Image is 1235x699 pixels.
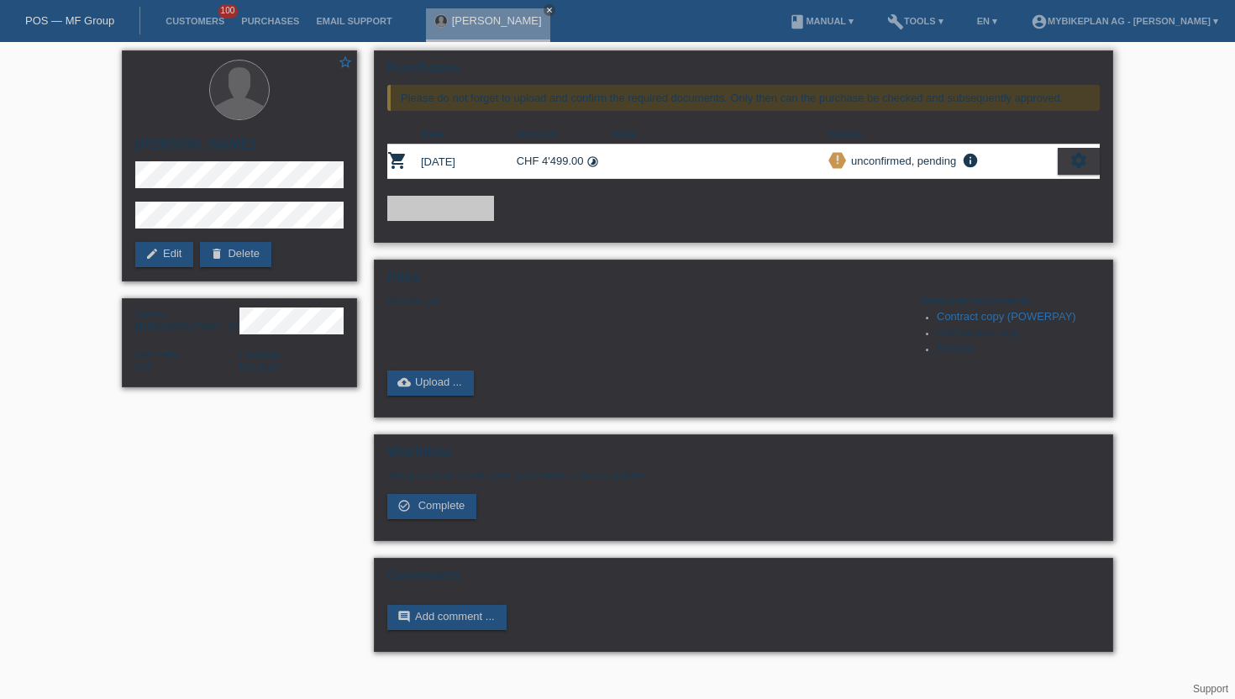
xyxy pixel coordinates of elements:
[387,567,1100,592] h2: Comments
[387,371,474,396] a: cloud_uploadUpload ...
[828,124,1058,145] th: Status
[517,145,612,179] td: CHF 4'499.00
[545,6,554,14] i: close
[612,124,828,145] th: Note
[387,269,1100,294] h2: Files
[387,60,1100,85] h2: Purchases
[387,294,901,307] div: No files yet
[969,16,1006,26] a: EN ▾
[397,201,411,214] i: add_shopping_cart
[135,309,166,319] span: Gender
[210,247,223,260] i: delete
[421,124,517,145] th: Date
[832,154,843,166] i: priority_high
[135,136,344,161] h2: [PERSON_NAME]
[338,55,353,70] i: star_border
[397,610,411,623] i: comment
[387,469,1100,481] p: The purchase is still open and needs to be completed.
[387,494,476,519] a: check_circle_outline Complete
[586,155,599,168] i: Instalments (48 instalments)
[517,124,612,145] th: Amount
[421,145,517,179] td: [DATE]
[233,16,307,26] a: Purchases
[937,326,1100,342] li: ID/Passport copy
[789,13,806,30] i: book
[145,247,159,260] i: edit
[307,16,400,26] a: Email Support
[135,349,178,360] span: Nationality
[239,349,281,360] span: Language
[846,152,956,170] div: unconfirmed, pending
[157,16,233,26] a: Customers
[200,242,271,267] a: deleteDelete
[887,13,904,30] i: build
[218,4,239,18] span: 100
[960,152,980,169] i: info
[397,376,411,389] i: cloud_upload
[1069,151,1088,170] i: settings
[1193,683,1228,695] a: Support
[387,444,1100,469] h2: Workflow
[387,605,507,630] a: commentAdd comment ...
[937,310,1076,323] a: Contract copy (POWERPAY)
[135,242,193,267] a: editEdit
[544,4,555,16] a: close
[397,499,411,512] i: check_circle_outline
[239,360,280,373] span: Deutsch
[937,342,1100,358] li: Receipt
[135,307,239,333] div: [DEMOGRAPHIC_DATA]
[387,85,1100,111] div: Please do not forget to upload and confirm the required documents. Only then can the purchase be ...
[1022,16,1227,26] a: account_circleMybikeplan AG - [PERSON_NAME] ▾
[25,14,114,27] a: POS — MF Group
[418,499,465,512] span: Complete
[1031,13,1048,30] i: account_circle
[338,55,353,72] a: star_border
[780,16,862,26] a: bookManual ▾
[922,294,1100,307] h4: Required documents
[387,196,494,221] a: add_shopping_cartAdd purchase
[452,14,542,27] a: [PERSON_NAME]
[135,360,151,373] span: Switzerland
[387,150,407,171] i: POSP00028368
[879,16,952,26] a: buildTools ▾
